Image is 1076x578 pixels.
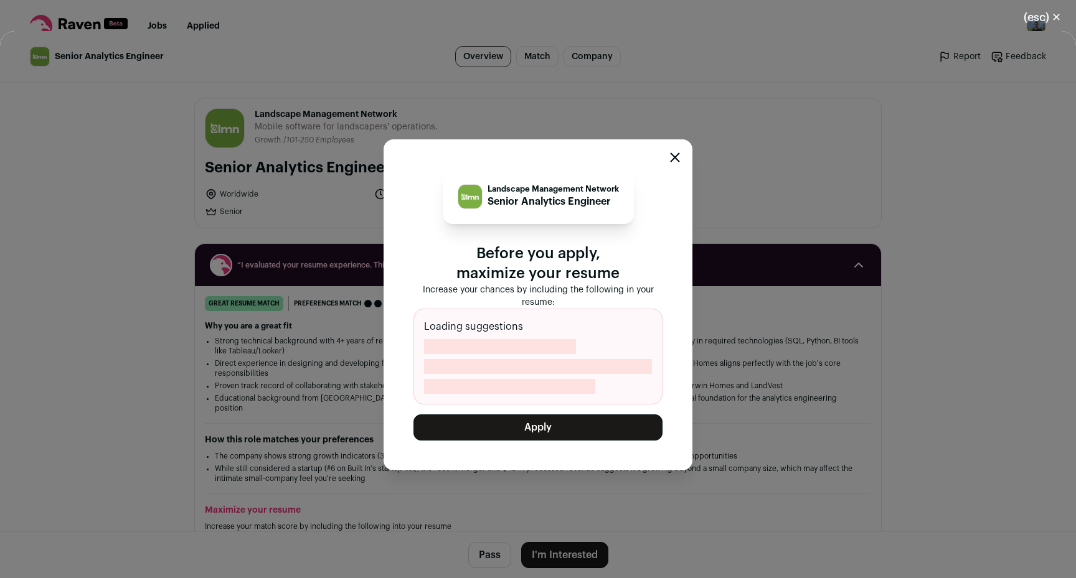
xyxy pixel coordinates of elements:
button: Apply [413,414,663,440]
p: Increase your chances by including the following in your resume: [413,284,663,309]
div: Loading suggestions [413,309,663,404]
p: Before you apply, maximize your resume [413,244,663,284]
p: Senior Analytics Engineer [488,194,619,209]
p: Landscape Management Network [488,184,619,194]
img: 688e8b0e502764a3c1c54fda8d6b6308785df1836f9162c8e17c1eec90f5d2e9.jpg [458,185,482,208]
button: Close modal [670,152,680,162]
button: Close modal [1009,4,1076,31]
